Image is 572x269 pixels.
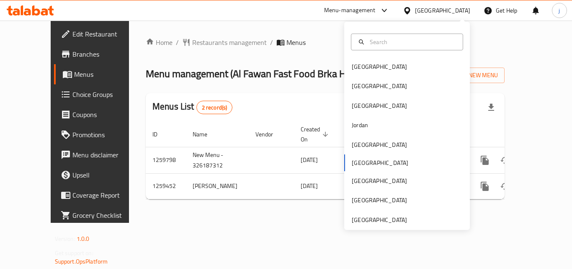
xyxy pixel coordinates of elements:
span: Add New Menu [446,70,498,81]
button: more [475,176,495,196]
div: Jordan [352,120,368,130]
span: Restaurants management [192,37,267,47]
div: [GEOGRAPHIC_DATA] [415,6,470,15]
span: Menu disclaimer [72,150,139,160]
a: Menu disclaimer [54,145,146,165]
a: Support.OpsPlatform [55,256,108,267]
button: Change Status [495,150,515,170]
a: Restaurants management [182,37,267,47]
div: [GEOGRAPHIC_DATA] [352,101,407,110]
span: Choice Groups [72,89,139,99]
span: Grocery Checklist [72,210,139,220]
a: Home [146,37,173,47]
a: Edit Restaurant [54,24,146,44]
span: Promotions [72,130,139,140]
div: [GEOGRAPHIC_DATA] [352,140,407,149]
a: Coupons [54,104,146,125]
span: Vendor [255,129,284,139]
a: Coverage Report [54,185,146,205]
span: Menus [74,69,139,79]
div: [GEOGRAPHIC_DATA] [352,81,407,91]
span: 2 record(s) [197,104,232,112]
div: Export file [481,97,501,118]
h2: Menus List [152,100,232,114]
div: [GEOGRAPHIC_DATA] [352,215,407,225]
span: Coupons [72,110,139,120]
td: New Menu - 326187312 [186,147,249,173]
li: / [270,37,273,47]
div: Menu-management [324,5,376,16]
span: Branches [72,49,139,59]
a: Promotions [54,125,146,145]
span: Menus [286,37,306,47]
span: Name [193,129,218,139]
button: more [475,150,495,170]
a: Upsell [54,165,146,185]
button: Add New Menu [440,68,505,83]
td: 1259798 [146,147,186,173]
span: Edit Restaurant [72,29,139,39]
span: ID [152,129,168,139]
div: [GEOGRAPHIC_DATA] [352,62,407,71]
input: Search [366,37,458,47]
span: Get support on: [55,248,93,259]
li: / [176,37,179,47]
a: Grocery Checklist [54,205,146,225]
td: 1259452 [146,173,186,199]
span: [DATE] [301,154,318,165]
span: Created On [301,124,331,144]
div: [GEOGRAPHIC_DATA] [352,176,407,185]
a: Menus [54,64,146,84]
span: j [559,6,560,15]
span: Coverage Report [72,190,139,200]
a: Branches [54,44,146,64]
div: Total records count [196,101,233,114]
td: [PERSON_NAME] [186,173,249,199]
span: [DATE] [301,180,318,191]
div: [GEOGRAPHIC_DATA] [352,196,407,205]
button: Change Status [495,176,515,196]
nav: breadcrumb [146,37,505,47]
span: Upsell [72,170,139,180]
span: Version: [55,233,75,244]
span: Menu management ( Al Fawan Fast Food Brka Hay Al Hazz ) [146,64,392,83]
a: Choice Groups [54,84,146,104]
span: 1.0.0 [77,233,90,244]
